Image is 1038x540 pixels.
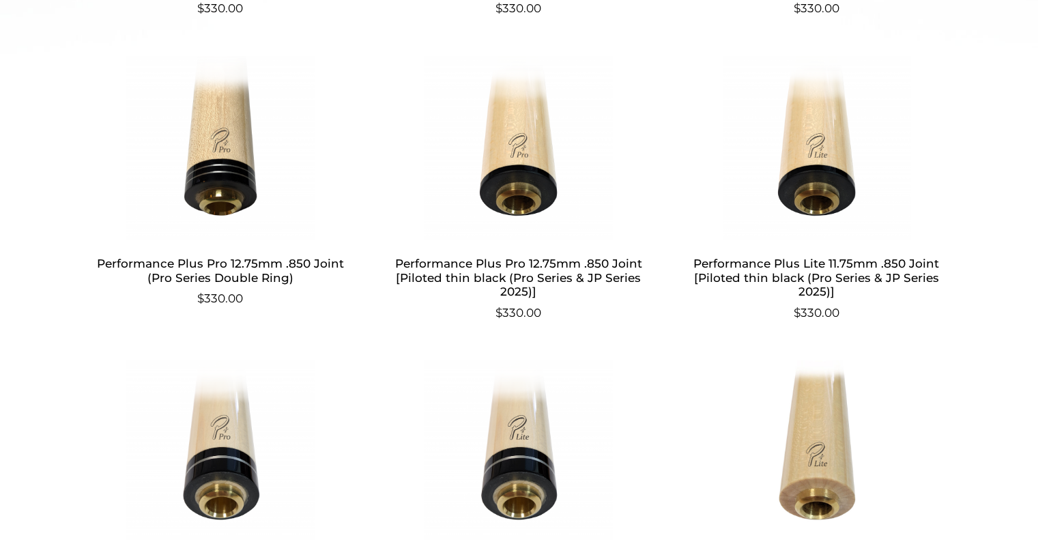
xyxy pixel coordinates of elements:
[684,56,949,322] a: Performance Plus Lite 11.75mm .850 Joint [Piloted thin black (Pro Series & JP Series 2025)] $330.00
[794,1,801,15] span: $
[88,56,354,308] a: Performance Plus Pro 12.75mm .850 Joint (Pro Series Double Ring) $330.00
[386,56,651,240] img: Performance Plus Pro 12.75mm .850 Joint [Piloted thin black (Pro Series & JP Series 2025)]
[197,1,243,15] bdi: 330.00
[197,292,243,305] bdi: 330.00
[197,1,204,15] span: $
[495,306,502,319] span: $
[386,56,651,322] a: Performance Plus Pro 12.75mm .850 Joint [Piloted thin black (Pro Series & JP Series 2025)] $330.00
[495,1,541,15] bdi: 330.00
[684,251,949,304] h2: Performance Plus Lite 11.75mm .850 Joint [Piloted thin black (Pro Series & JP Series 2025)]
[88,56,354,240] img: Performance Plus Pro 12.75mm .850 Joint (Pro Series Double Ring)
[794,1,839,15] bdi: 330.00
[495,1,502,15] span: $
[386,251,651,304] h2: Performance Plus Pro 12.75mm .850 Joint [Piloted thin black (Pro Series & JP Series 2025)]
[88,251,354,291] h2: Performance Plus Pro 12.75mm .850 Joint (Pro Series Double Ring)
[794,306,801,319] span: $
[794,306,839,319] bdi: 330.00
[495,306,541,319] bdi: 330.00
[684,56,949,240] img: Performance Plus Lite 11.75mm .850 Joint [Piloted thin black (Pro Series & JP Series 2025)]
[197,292,204,305] span: $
